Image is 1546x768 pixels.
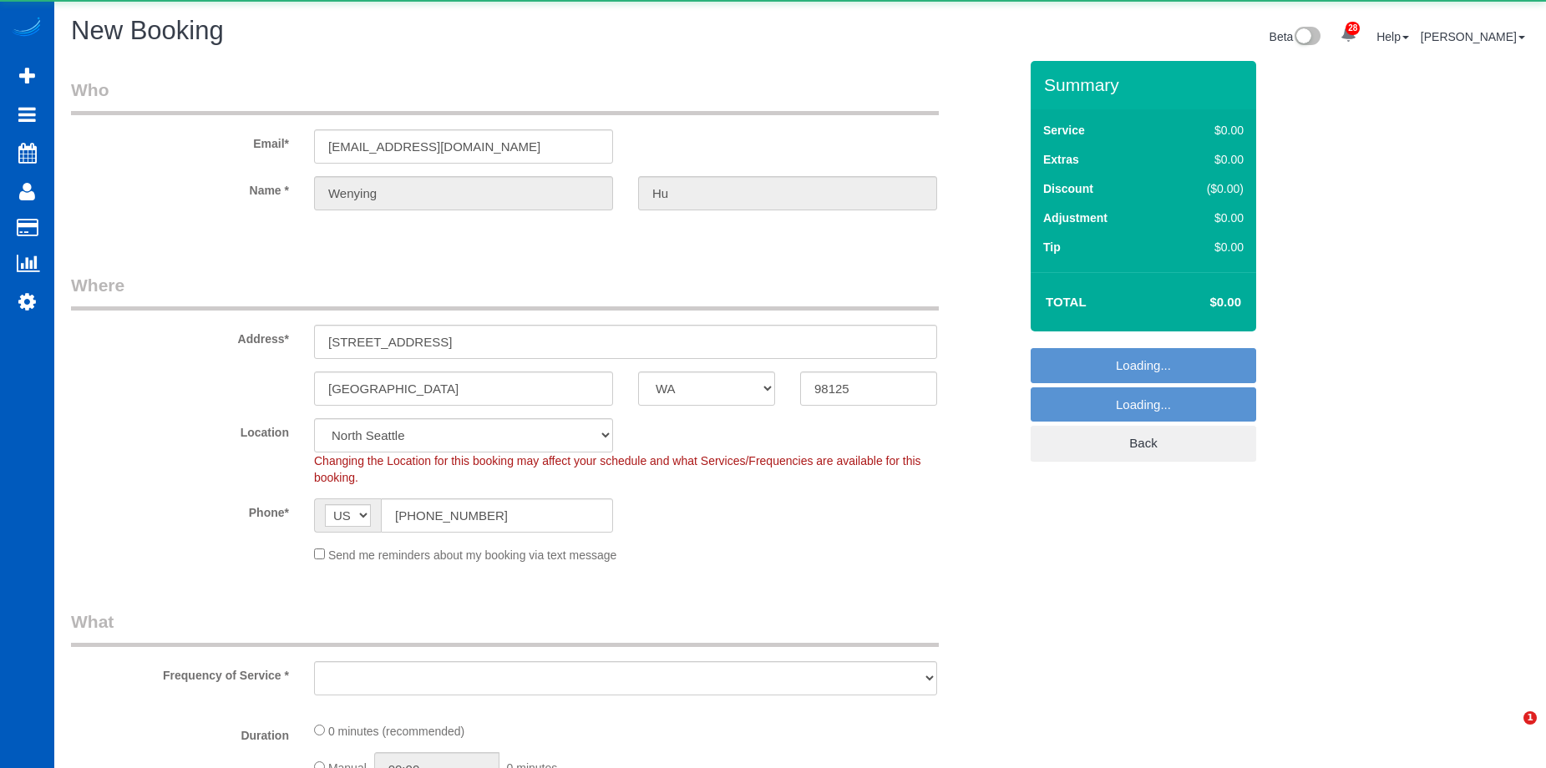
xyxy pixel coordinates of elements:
img: Automaid Logo [10,17,43,40]
label: Phone* [58,498,302,521]
span: New Booking [71,16,224,45]
label: Adjustment [1043,210,1108,226]
div: $0.00 [1172,239,1244,255]
h4: $0.00 [1160,296,1241,310]
label: Discount [1043,180,1093,197]
label: Address* [58,325,302,347]
span: Changing the Location for this booking may affect your schedule and what Services/Frequencies are... [314,454,921,484]
a: Help [1376,30,1409,43]
a: Beta [1270,30,1321,43]
input: Email* [314,129,613,164]
input: Zip Code* [800,371,937,406]
h3: Summary [1044,75,1248,94]
img: New interface [1293,27,1320,48]
legend: Where [71,273,939,311]
strong: Total [1046,295,1087,309]
span: Send me reminders about my booking via text message [328,548,617,562]
a: 28 [1332,17,1365,53]
label: Email* [58,129,302,152]
label: Tip [1043,239,1061,255]
label: Name * [58,176,302,199]
span: 0 minutes (recommended) [328,725,464,738]
legend: What [71,609,939,647]
label: Frequency of Service * [58,661,302,684]
label: Service [1043,122,1085,139]
span: 1 [1523,711,1537,725]
div: $0.00 [1172,210,1244,226]
label: Extras [1043,151,1079,168]
label: Location [58,418,302,441]
a: Back [1031,426,1256,461]
input: City* [314,371,613,406]
legend: Who [71,78,939,115]
label: Duration [58,721,302,744]
iframe: Intercom live chat [1489,711,1529,751]
div: ($0.00) [1172,180,1244,197]
span: 28 [1346,22,1360,35]
div: $0.00 [1172,151,1244,168]
input: Phone* [381,498,613,533]
a: [PERSON_NAME] [1421,30,1525,43]
input: First Name* [314,176,613,210]
input: Last Name* [638,176,937,210]
div: $0.00 [1172,122,1244,139]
